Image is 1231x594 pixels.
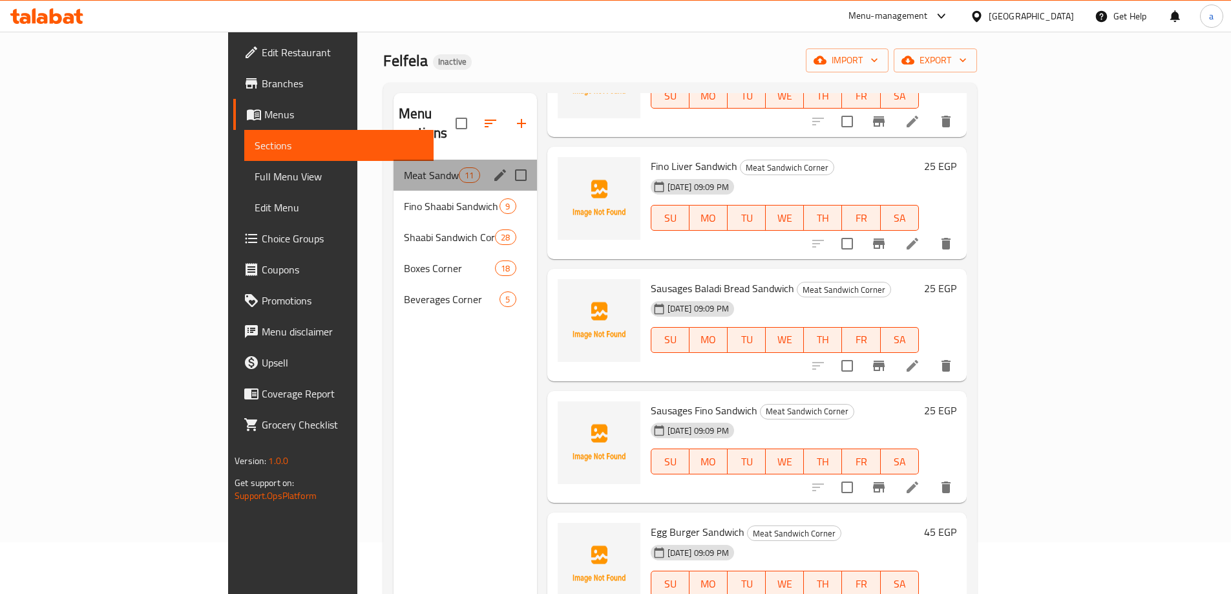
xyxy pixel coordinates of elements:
[863,106,894,137] button: Branch-specific-item
[809,575,837,593] span: TH
[728,327,766,353] button: TU
[657,575,684,593] span: SU
[733,575,761,593] span: TU
[490,165,510,185] button: edit
[761,404,854,419] span: Meat Sandwich Corner
[233,68,434,99] a: Branches
[733,87,761,105] span: TU
[262,324,423,339] span: Menu disclaimer
[244,161,434,192] a: Full Menu View
[394,154,537,320] nav: Menu sections
[760,404,854,419] div: Meat Sandwich Corner
[924,157,956,175] h6: 25 EGP
[394,284,537,315] div: Beverages Corner5
[262,76,423,91] span: Branches
[771,575,799,593] span: WE
[662,425,734,437] span: [DATE] 09:09 PM
[834,352,861,379] span: Select to update
[881,449,919,474] button: SA
[233,409,434,440] a: Grocery Checklist
[834,108,861,135] span: Select to update
[244,192,434,223] a: Edit Menu
[233,37,434,68] a: Edit Restaurant
[651,522,744,542] span: Egg Burger Sandwich
[459,169,479,182] span: 11
[404,198,500,214] span: Fino Shaabi Sandwich Corner
[797,282,890,297] span: Meat Sandwich Corner
[728,205,766,231] button: TU
[262,417,423,432] span: Grocery Checklist
[262,262,423,277] span: Coupons
[448,110,475,137] span: Select all sections
[931,106,962,137] button: delete
[847,575,875,593] span: FR
[233,254,434,285] a: Coupons
[657,330,684,349] span: SU
[404,260,495,276] div: Boxes Corner
[404,167,459,183] span: Meat Sandwich Corner
[255,138,423,153] span: Sections
[806,48,889,72] button: import
[268,452,288,469] span: 1.0.0
[689,83,728,109] button: MO
[741,160,834,175] span: Meat Sandwich Corner
[804,83,842,109] button: TH
[881,205,919,231] button: SA
[881,83,919,109] button: SA
[809,209,837,228] span: TH
[747,525,841,541] div: Meat Sandwich Corner
[733,330,761,349] span: TU
[1209,9,1214,23] span: a
[842,205,880,231] button: FR
[459,167,479,183] div: items
[905,236,920,251] a: Edit menu item
[394,253,537,284] div: Boxes Corner18
[262,231,423,246] span: Choice Groups
[905,480,920,495] a: Edit menu item
[695,452,722,471] span: MO
[394,160,537,191] div: Meat Sandwich Corner11edit
[264,107,423,122] span: Menus
[475,108,506,139] span: Sort sections
[394,191,537,222] div: Fino Shaabi Sandwich Corner9
[689,449,728,474] button: MO
[886,330,914,349] span: SA
[766,449,804,474] button: WE
[804,205,842,231] button: TH
[733,209,761,228] span: TU
[500,200,515,213] span: 9
[500,198,516,214] div: items
[262,45,423,60] span: Edit Restaurant
[496,262,515,275] span: 18
[651,449,689,474] button: SU
[809,452,837,471] span: TH
[905,358,920,374] a: Edit menu item
[886,452,914,471] span: SA
[804,449,842,474] button: TH
[433,56,472,67] span: Inactive
[235,474,294,491] span: Get support on:
[931,472,962,503] button: delete
[695,87,722,105] span: MO
[771,209,799,228] span: WE
[495,260,516,276] div: items
[881,327,919,353] button: SA
[651,156,737,176] span: Fino Liver Sandwich
[809,330,837,349] span: TH
[255,200,423,215] span: Edit Menu
[771,87,799,105] span: WE
[886,87,914,105] span: SA
[662,181,734,193] span: [DATE] 09:09 PM
[651,327,689,353] button: SU
[847,87,875,105] span: FR
[886,209,914,228] span: SA
[728,449,766,474] button: TU
[255,169,423,184] span: Full Menu View
[695,209,722,228] span: MO
[695,575,722,593] span: MO
[233,223,434,254] a: Choice Groups
[657,87,684,105] span: SU
[500,292,516,307] div: items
